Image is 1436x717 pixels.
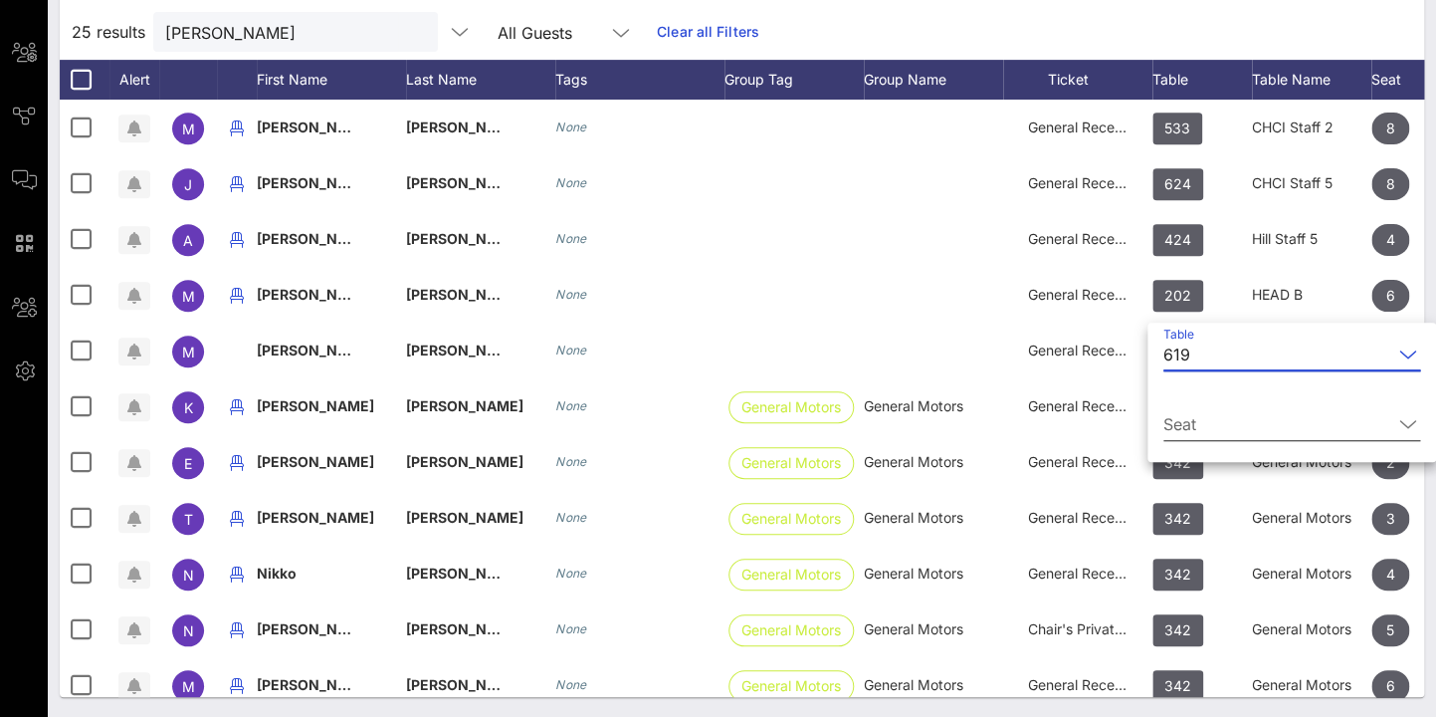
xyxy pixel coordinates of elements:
span: [PERSON_NAME] [257,676,374,693]
span: General Reception [1028,676,1147,693]
div: CHCI Staff 2 [1252,100,1371,155]
i: None [555,343,587,358]
span: 342 [1164,503,1191,535]
div: First Name [257,60,406,100]
span: [PERSON_NAME] [406,620,523,637]
span: 3 [1386,503,1395,535]
span: [PERSON_NAME] [257,453,374,470]
span: Chair's Private Reception [1028,620,1192,637]
div: General Motors [1252,546,1371,601]
div: Ticket [1003,60,1152,100]
span: [PERSON_NAME] [406,509,523,526]
span: General Reception [1028,342,1147,358]
span: 6 [1386,280,1395,312]
span: J [184,176,192,193]
span: [PERSON_NAME] [406,565,523,582]
span: [PERSON_NAME] [257,119,374,135]
span: 342 [1164,670,1191,702]
span: [PERSON_NAME] [406,286,523,303]
div: General Motors [1252,434,1371,490]
div: Table [1152,60,1252,100]
span: [PERSON_NAME] [406,230,523,247]
span: 533 [1164,113,1190,144]
span: General Motors [864,676,963,693]
div: Table Name [1252,60,1371,100]
i: None [555,677,587,692]
span: General Motors [741,560,841,590]
div: Group Tag [724,60,864,100]
span: M [182,288,195,305]
span: General Reception [1028,230,1147,247]
span: M [182,678,195,695]
span: [PERSON_NAME] [406,174,523,191]
div: General Motors [1252,657,1371,713]
label: Table [1163,327,1194,342]
i: None [555,621,587,636]
span: General Motors [741,504,841,534]
span: 202 [1164,280,1191,312]
span: [PERSON_NAME] [406,676,523,693]
div: All Guests [486,12,645,52]
span: [PERSON_NAME] [406,453,523,470]
span: 424 [1164,224,1191,256]
div: Group Name [864,60,1003,100]
div: All Guests [498,24,572,42]
span: M [182,344,195,360]
div: Seat [1163,408,1420,440]
span: 4 [1386,559,1395,591]
span: General Reception [1028,509,1147,526]
span: 342 [1164,559,1191,591]
span: E [184,455,192,472]
span: [PERSON_NAME] [406,342,523,358]
i: None [555,287,587,302]
span: General Motors [741,392,841,422]
span: [PERSON_NAME] [257,620,374,637]
span: General Reception [1028,286,1147,303]
div: Last Name [406,60,555,100]
span: General Reception [1028,119,1147,135]
span: 4 [1386,224,1395,256]
span: [PERSON_NAME] [257,286,374,303]
span: [PERSON_NAME] [257,174,374,191]
span: 342 [1164,447,1191,479]
span: 6 [1386,670,1395,702]
span: N [183,622,194,639]
span: General Motors [864,620,963,637]
a: Clear all Filters [657,21,759,43]
span: General Reception [1028,565,1147,582]
span: N [183,567,194,584]
div: General Motors [1252,490,1371,546]
span: General Motors [741,615,841,645]
span: [PERSON_NAME] [257,342,374,358]
span: M [182,120,195,137]
i: None [555,119,587,134]
div: General Motors [1252,601,1371,657]
span: 2 [1386,447,1395,479]
span: A [183,232,193,249]
i: None [555,454,587,469]
i: None [555,566,587,581]
i: None [555,231,587,246]
span: General Reception [1028,174,1147,191]
span: T [184,511,193,528]
div: HEAD B [1252,267,1371,323]
span: General Reception [1028,453,1147,470]
span: [PERSON_NAME] [406,119,523,135]
span: 342 [1164,614,1191,646]
span: 5 [1386,614,1394,646]
span: General Motors [864,453,963,470]
span: General Motors [864,397,963,414]
span: 8 [1386,168,1395,200]
span: 624 [1164,168,1191,200]
span: General Motors [741,448,841,478]
span: General Motors [864,509,963,526]
div: Alert [109,60,159,100]
span: General Motors [864,565,963,582]
div: CHCI Staff 5 [1252,155,1371,211]
span: General Reception [1028,397,1147,414]
i: None [555,398,587,413]
span: [PERSON_NAME] [257,230,374,247]
span: [PERSON_NAME] [257,397,374,414]
span: K [184,399,193,416]
div: Table619 [1163,339,1420,370]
